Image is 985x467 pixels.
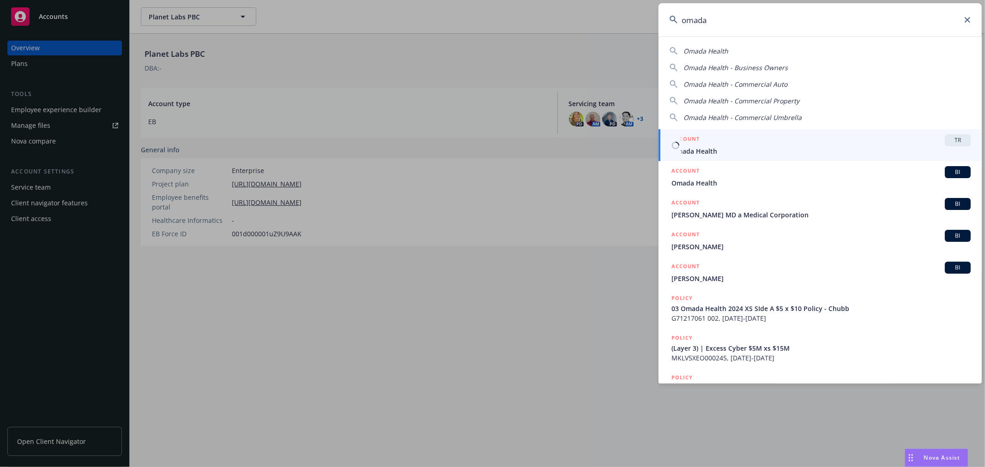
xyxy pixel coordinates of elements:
a: ACCOUNTBI[PERSON_NAME] [659,257,982,288]
span: TR [949,136,967,144]
h5: POLICY [671,333,693,342]
span: Omada Health [671,178,971,188]
h5: ACCOUNT [671,134,700,145]
span: G71217061 002, [DATE]-[DATE] [671,313,971,323]
span: Omada Health - Business Owners [683,63,788,72]
span: Nova Assist [924,454,961,461]
a: ACCOUNTTROmada Health [659,129,982,161]
span: 03 Omada Health 2024 XS SIde A $5 x $10 Policy - Chubb [671,304,971,313]
a: ACCOUNTBI[PERSON_NAME] [659,225,982,257]
h5: ACCOUNT [671,262,700,273]
span: Omada Health - Commercial Umbrella [683,113,802,122]
span: Omada Health [683,47,728,55]
span: [PERSON_NAME] MD a Medical Corporation [671,210,971,220]
span: MKLV5XEO000245, [DATE]-[DATE] [671,353,971,363]
h5: POLICY [671,293,693,303]
div: Drag to move [905,449,917,467]
input: Search... [659,3,982,36]
h5: ACCOUNT [671,166,700,177]
span: Bowhead Cyber - $5M xs $10M (2nd Layer) [671,383,971,393]
span: BI [949,200,967,208]
span: Omada Health [671,146,971,156]
h5: ACCOUNT [671,230,700,241]
a: ACCOUNTBI[PERSON_NAME] MD a Medical Corporation [659,193,982,225]
h5: ACCOUNT [671,198,700,209]
span: BI [949,263,967,272]
a: POLICY(Layer 3) | Excess Cyber $5M xs $15MMKLV5XEO000245, [DATE]-[DATE] [659,328,982,368]
a: POLICYBowhead Cyber - $5M xs $10M (2nd Layer) [659,368,982,407]
span: BI [949,168,967,176]
span: BI [949,232,967,240]
a: ACCOUNTBIOmada Health [659,161,982,193]
span: [PERSON_NAME] [671,242,971,251]
span: (Layer 3) | Excess Cyber $5M xs $15M [671,343,971,353]
span: Omada Health - Commercial Auto [683,80,787,89]
button: Nova Assist [905,449,968,467]
span: Omada Health - Commercial Property [683,96,799,105]
h5: POLICY [671,373,693,382]
a: POLICY03 Omada Health 2024 XS SIde A $5 x $10 Policy - ChubbG71217061 002, [DATE]-[DATE] [659,288,982,328]
span: [PERSON_NAME] [671,274,971,283]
